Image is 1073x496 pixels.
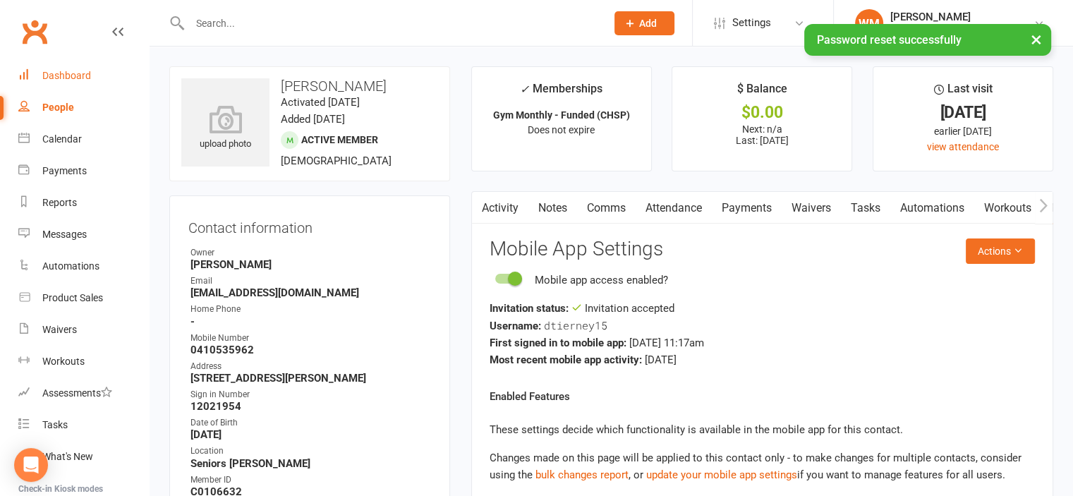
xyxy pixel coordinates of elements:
div: People [42,102,74,113]
div: Address [190,360,431,373]
a: Payments [18,155,149,187]
div: Waivers [42,324,77,335]
a: bulk changes report [535,468,629,481]
div: Sign in Number [190,388,431,401]
div: $0.00 [685,105,839,120]
div: Automations [42,260,99,272]
a: Tasks [841,192,890,224]
div: Messages [42,229,87,240]
strong: [STREET_ADDRESS][PERSON_NAME] [190,372,431,385]
a: Activity [472,192,528,224]
p: These settings decide which functionality is available in the mobile app for this contact. [490,421,1035,438]
div: Mobile app access enabled? [535,272,668,289]
span: Settings [732,7,771,39]
strong: Gym Monthly - Funded (CHSP) [493,109,630,121]
a: Attendance [636,192,712,224]
div: Last visit [934,80,993,105]
div: Date of Birth [190,416,431,430]
div: Dashboard [42,70,91,81]
a: Automations [890,192,974,224]
div: Product Sales [42,292,103,303]
div: $ Balance [737,80,787,105]
strong: 12021954 [190,400,431,413]
div: Workouts [42,356,85,367]
a: update your mobile app settings [646,468,797,481]
a: Messages [18,219,149,250]
a: Workouts [974,192,1041,224]
a: Comms [577,192,636,224]
strong: 0410535962 [190,344,431,356]
h3: Contact information [188,214,431,236]
label: Enabled Features [490,388,570,405]
div: What's New [42,451,93,462]
span: Add [639,18,657,29]
span: Active member [301,134,378,145]
div: upload photo [181,105,269,152]
div: Member ID [190,473,431,487]
time: Added [DATE] [281,113,345,126]
a: Notes [528,192,577,224]
a: People [18,92,149,123]
span: , or [535,468,646,481]
input: Search... [186,13,596,33]
a: Workouts [18,346,149,377]
div: Uniting Seniors [PERSON_NAME] [890,23,1033,36]
div: Tasks [42,419,68,430]
div: WM [855,9,883,37]
a: Dashboard [18,60,149,92]
span: [DEMOGRAPHIC_DATA] [281,155,392,167]
strong: [DATE] [190,428,431,441]
a: Payments [712,192,782,224]
button: Add [614,11,674,35]
a: view attendance [927,141,999,152]
strong: Username: [490,320,541,332]
a: Waivers [782,192,841,224]
a: Clubworx [17,14,52,49]
div: Email [190,274,431,288]
span: [DATE] [645,353,677,366]
div: Open Intercom Messenger [14,448,48,482]
a: Product Sales [18,282,149,314]
a: What's New [18,441,149,473]
a: Waivers [18,314,149,346]
a: Automations [18,250,149,282]
a: Calendar [18,123,149,155]
div: [PERSON_NAME] [890,11,1033,23]
div: Changes made on this page will be applied to this contact only - to make changes for multiple con... [490,449,1035,483]
span: dtierney15 [544,318,607,332]
a: Reports [18,187,149,219]
div: Assessments [42,387,112,399]
button: × [1024,24,1049,54]
div: Calendar [42,133,82,145]
div: [DATE] 11:17am [490,334,1035,351]
div: Payments [42,165,87,176]
strong: Seniors [PERSON_NAME] [190,457,431,470]
div: [DATE] [886,105,1040,120]
h3: [PERSON_NAME] [181,78,438,94]
div: Location [190,444,431,458]
div: Memberships [520,80,602,106]
strong: [PERSON_NAME] [190,258,431,271]
div: Mobile Number [190,332,431,345]
i: ✓ [520,83,529,96]
div: earlier [DATE] [886,123,1040,139]
p: Next: n/a Last: [DATE] [685,123,839,146]
span: Does not expire [528,124,595,135]
div: Reports [42,197,77,208]
strong: [EMAIL_ADDRESS][DOMAIN_NAME] [190,286,431,299]
a: Tasks [18,409,149,441]
h3: Mobile App Settings [490,238,1035,260]
button: Actions [966,238,1035,264]
div: Password reset successfully [804,24,1051,56]
strong: First signed in to mobile app: [490,337,626,349]
div: Invitation accepted [490,300,1035,317]
div: Home Phone [190,303,431,316]
time: Activated [DATE] [281,96,360,109]
div: Owner [190,246,431,260]
strong: Most recent mobile app activity: [490,353,642,366]
strong: - [190,315,431,328]
strong: Invitation status: [490,302,569,315]
a: Assessments [18,377,149,409]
